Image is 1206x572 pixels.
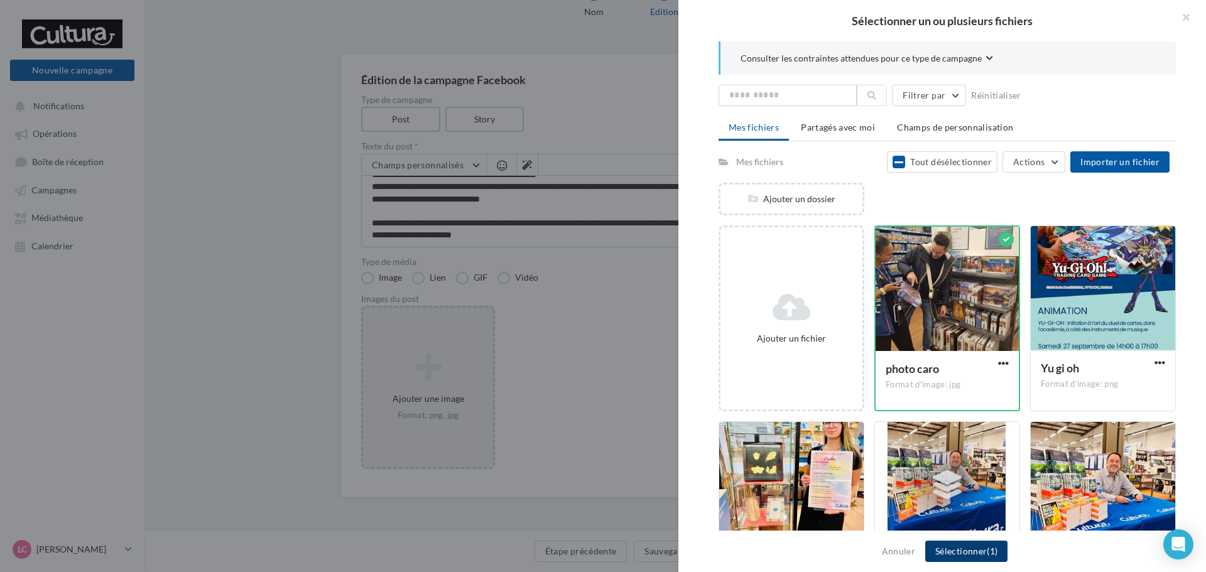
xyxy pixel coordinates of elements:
[729,122,779,132] span: Mes fichiers
[1002,151,1065,173] button: Actions
[1080,156,1160,167] span: Importer un fichier
[741,52,982,65] span: Consulter les contraintes attendues pour ce type de campagne
[720,193,862,205] div: Ajouter un dossier
[892,85,966,106] button: Filtrer par
[897,122,1013,132] span: Champs de personnalisation
[801,122,875,132] span: Partagés avec moi
[741,51,993,67] button: Consulter les contraintes attendues pour ce type de campagne
[886,362,939,375] span: photo caro
[966,88,1026,103] button: Réinitialiser
[987,546,997,556] span: (1)
[1041,379,1165,390] div: Format d'image: png
[698,15,1186,26] h2: Sélectionner un ou plusieurs fichiers
[887,151,997,173] button: Tout désélectionner
[1013,156,1045,167] span: Actions
[725,332,857,345] div: Ajouter un fichier
[1163,529,1193,559] div: Open Intercom Messenger
[886,379,1009,391] div: Format d'image: jpg
[1041,361,1079,375] span: Yu gi oh
[877,544,920,559] button: Annuler
[736,156,783,168] div: Mes fichiers
[925,541,1008,562] button: Sélectionner(1)
[1070,151,1170,173] button: Importer un fichier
